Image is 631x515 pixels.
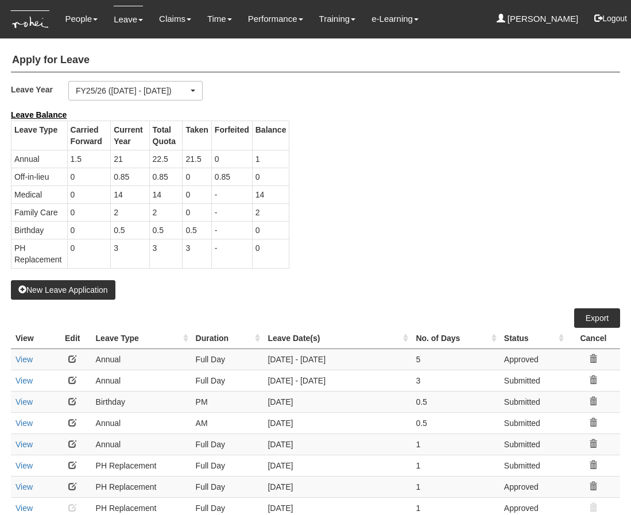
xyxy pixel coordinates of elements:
td: 3 [183,239,211,268]
th: Taken [183,121,211,150]
td: AM [191,412,264,433]
td: 0.5 [183,221,211,239]
a: View [16,397,33,406]
td: Approved [500,476,567,497]
a: e-Learning [371,6,419,32]
td: 0 [252,168,289,185]
td: Birthday [91,391,191,412]
iframe: chat widget [583,469,620,504]
td: 0.5 [411,391,499,412]
a: View [16,355,33,364]
td: 14 [149,185,183,203]
td: Full Day [191,455,264,476]
td: Full Day [191,476,264,497]
th: Current Year [111,121,149,150]
a: Claims [159,6,191,32]
td: 3 [411,370,499,391]
h4: Apply for Leave [11,49,620,72]
td: 0.85 [149,168,183,185]
td: - [211,185,252,203]
td: 0 [67,185,111,203]
td: 0.85 [111,168,149,185]
td: Submitted [500,391,567,412]
td: 2 [149,203,183,221]
th: Balance [252,121,289,150]
td: 0 [211,150,252,168]
td: Annual [91,412,191,433]
td: 0 [183,168,211,185]
td: Submitted [500,455,567,476]
td: - [211,221,252,239]
a: Training [319,6,356,32]
td: 0.85 [211,168,252,185]
td: 0 [67,221,111,239]
a: People [65,6,98,32]
td: 1 [411,476,499,497]
td: Medical [11,185,67,203]
label: Leave Year [11,81,68,98]
td: PM [191,391,264,412]
td: 2 [252,203,289,221]
td: Annual [91,370,191,391]
a: View [16,440,33,449]
td: [DATE] [263,433,411,455]
div: FY25/26 ([DATE] - [DATE]) [76,85,188,96]
td: 0 [183,185,211,203]
button: New Leave Application [11,280,115,300]
td: PH Replacement [11,239,67,268]
td: 3 [149,239,183,268]
td: [DATE] [263,391,411,412]
td: 0 [67,203,111,221]
td: 1 [411,433,499,455]
td: 0.5 [149,221,183,239]
td: PH Replacement [91,476,191,497]
th: Leave Date(s) : activate to sort column ascending [263,328,411,349]
td: Full Day [191,370,264,391]
a: View [16,504,33,513]
th: Edit [54,328,91,349]
td: [DATE] [263,455,411,476]
td: Approved [500,349,567,370]
td: Annual [91,433,191,455]
td: 22.5 [149,150,183,168]
td: Annual [11,150,67,168]
td: Annual [91,349,191,370]
td: Submitted [500,433,567,455]
td: 1 [252,150,289,168]
td: 0 [67,239,111,268]
td: 21.5 [183,150,211,168]
td: [DATE] - [DATE] [263,370,411,391]
td: 1.5 [67,150,111,168]
td: 21 [111,150,149,168]
a: Export [574,308,620,328]
td: 2 [111,203,149,221]
a: Time [207,6,232,32]
a: View [16,482,33,491]
td: 0 [183,203,211,221]
a: View [16,461,33,470]
td: 5 [411,349,499,370]
td: - [211,239,252,268]
a: View [16,376,33,385]
td: Family Care [11,203,67,221]
td: Full Day [191,433,264,455]
th: Duration : activate to sort column ascending [191,328,264,349]
td: [DATE] [263,476,411,497]
td: 0.5 [411,412,499,433]
td: Submitted [500,412,567,433]
td: 0 [252,221,289,239]
th: Cancel [567,328,620,349]
th: Carried Forward [67,121,111,150]
td: 1 [411,455,499,476]
td: 14 [111,185,149,203]
th: Leave Type [11,121,67,150]
th: View [11,328,54,349]
a: Performance [248,6,303,32]
td: [DATE] [263,412,411,433]
a: Leave [114,6,143,33]
td: [DATE] - [DATE] [263,349,411,370]
th: No. of Days : activate to sort column ascending [411,328,499,349]
a: View [16,419,33,428]
td: Full Day [191,349,264,370]
td: 0 [67,168,111,185]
